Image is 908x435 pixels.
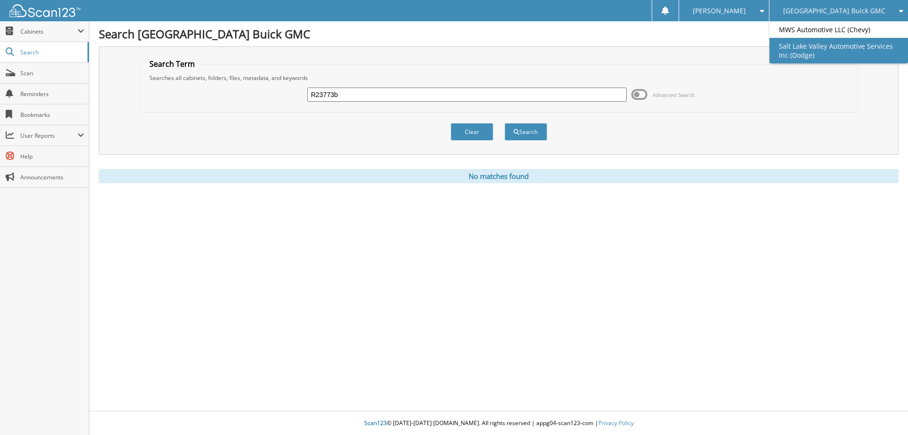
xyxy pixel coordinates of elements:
[861,390,908,435] iframe: Chat Widget
[20,152,84,160] span: Help
[598,419,634,427] a: Privacy Policy
[89,412,908,435] div: © [DATE]-[DATE] [DOMAIN_NAME]. All rights reserved | appg04-scan123-com |
[20,173,84,181] span: Announcements
[783,8,885,14] span: [GEOGRAPHIC_DATA] Buick GMC
[505,123,547,141] button: Search
[769,21,908,38] a: MWS Automotive LLC (Chevy)
[9,4,80,17] img: scan123-logo-white.svg
[99,169,899,183] div: No matches found
[653,91,695,98] span: Advanced Search
[20,69,84,77] span: Scan
[769,38,908,63] a: Salt Lake Valley Automotive Services Inc (Dodge)
[451,123,493,141] button: Clear
[145,74,853,82] div: Searches all cabinets, folders, files, metadata, and keywords
[20,48,83,56] span: Search
[20,90,84,98] span: Reminders
[99,26,899,42] h1: Search [GEOGRAPHIC_DATA] Buick GMC
[364,419,387,427] span: Scan123
[693,8,746,14] span: [PERSON_NAME]
[20,27,78,36] span: Cabinets
[20,132,78,140] span: User Reports
[145,59,200,69] legend: Search Term
[20,111,84,119] span: Bookmarks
